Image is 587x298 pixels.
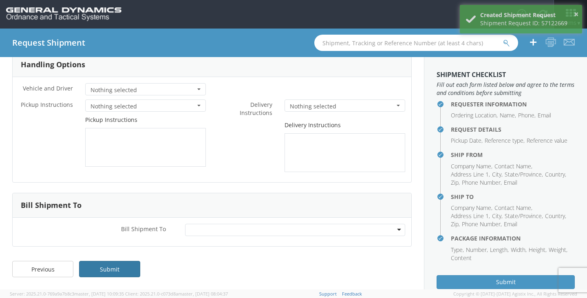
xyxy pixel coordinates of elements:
span: Nothing selected [90,102,195,110]
div: Created Shipment Request [480,11,576,19]
button: × [574,9,578,20]
li: Email [504,179,517,187]
button: Nothing selected [85,83,206,95]
span: Pickup Instructions [21,101,73,108]
span: Copyright © [DATE]-[DATE] Agistix Inc., All Rights Reserved [453,291,577,297]
li: Zip [451,220,460,228]
li: Type [451,246,464,254]
li: Length [490,246,509,254]
h4: Ship From [451,152,575,158]
button: Submit [437,275,575,289]
a: Feedback [342,291,362,297]
h4: Ship To [451,194,575,200]
li: State/Province [505,170,543,179]
li: Email [538,111,551,119]
li: Contact Name [494,204,532,212]
h3: Handling Options [21,61,85,69]
li: City [492,212,503,220]
li: Address Line 1 [451,170,490,179]
li: Number [466,246,488,254]
li: Company Name [451,204,492,212]
h3: Bill Shipment To [21,201,82,210]
a: Submit [79,261,140,277]
li: Pickup Date [451,137,483,145]
li: State/Province [505,212,543,220]
li: Width [511,246,527,254]
li: Name [500,111,516,119]
li: Country [545,212,566,220]
span: Server: 2025.21.0-769a9a7b8c3 [10,291,124,297]
a: Previous [12,261,73,277]
li: Email [504,220,517,228]
li: Contact Name [494,162,532,170]
li: City [492,170,503,179]
span: Nothing selected [290,102,395,110]
li: Phone Number [462,220,502,228]
span: Nothing selected [90,86,195,94]
h4: Request Shipment [12,38,85,47]
a: Support [319,291,337,297]
button: Nothing selected [285,99,405,112]
img: gd-ots-0c3321f2eb4c994f95cb.png [6,7,121,21]
li: Content [451,254,472,262]
span: Fill out each form listed below and agree to the terms and conditions before submitting [437,81,575,97]
button: Nothing selected [85,99,206,112]
li: Phone [518,111,536,119]
label: Pickup Instructions [85,116,137,124]
input: Shipment, Tracking or Reference Number (at least 4 chars) [314,35,518,51]
li: Company Name [451,162,492,170]
span: Client: 2025.21.0-c073d8a [125,291,228,297]
h4: Requester Information [451,101,575,107]
span: Vehicle and Driver [23,84,73,92]
li: Reference type [485,137,525,145]
li: Zip [451,179,460,187]
span: Delivery Instructions [240,101,272,117]
li: Address Line 1 [451,212,490,220]
li: Weight [549,246,567,254]
li: Country [545,170,566,179]
span: Bill Shipment To [121,225,166,233]
li: Ordering Location [451,111,498,119]
li: Reference value [527,137,567,145]
span: master, [DATE] 08:04:37 [178,291,228,297]
h4: Request Details [451,126,575,132]
span: master, [DATE] 10:09:35 [74,291,124,297]
label: Delivery Instructions [285,121,341,129]
h4: Package Information [451,235,575,241]
li: Height [529,246,547,254]
h3: Shipment Checklist [437,71,575,79]
div: Shipment Request ID: 57122669 [480,19,576,27]
li: Phone Number [462,179,502,187]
